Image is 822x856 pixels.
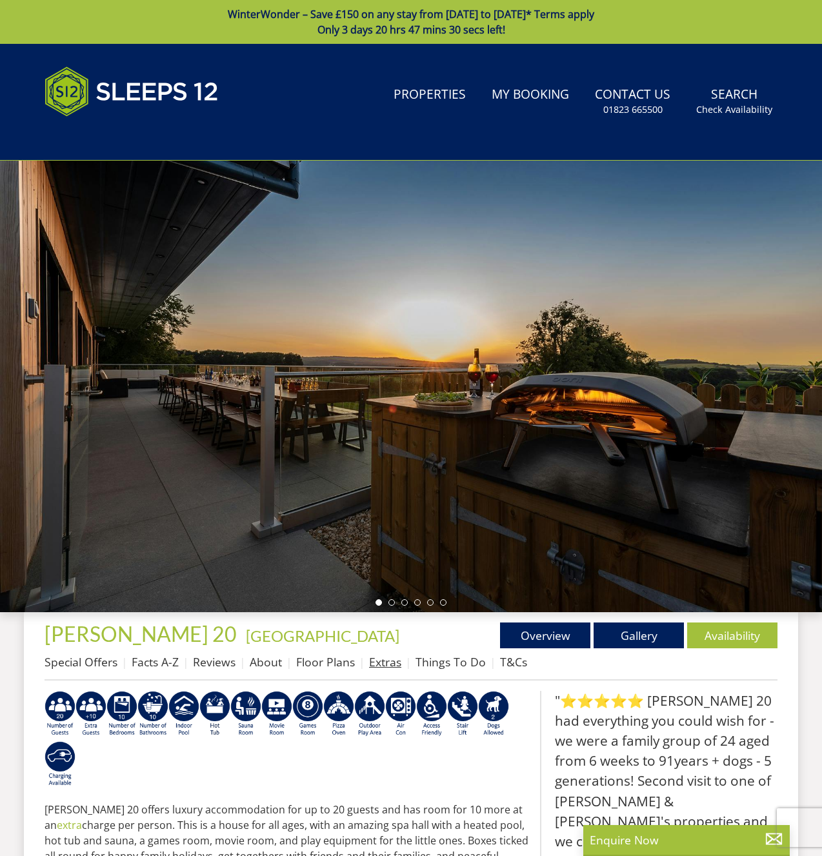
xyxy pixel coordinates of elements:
a: About [250,654,282,670]
img: AD_4nXcnT2OPG21WxYUhsl9q61n1KejP7Pk9ESVM9x9VetD-X_UXXoxAKaMRZGYNcSGiAsmGyKm0QlThER1osyFXNLmuYOVBV... [45,741,75,788]
img: AD_4nXfvn8RXFi48Si5WD_ef5izgnipSIXhRnV2E_jgdafhtv5bNmI08a5B0Z5Dh6wygAtJ5Dbjjt2cCuRgwHFAEvQBwYj91q... [137,691,168,737]
img: AD_4nXfBB-ai4Qu4M4YLeywR79h0kb0ot0HR5fA9y3gB-2-pf03FHuFJLIO9f-aLu5gyWktcCvHg-Z6IsqQ_BjCFlXqZYLf2f... [45,691,75,737]
a: Reviews [193,654,236,670]
a: Things To Do [416,654,486,670]
a: [PERSON_NAME] 20 [45,621,241,646]
a: Availability [687,622,777,648]
a: SearchCheck Availability [691,81,777,123]
a: Gallery [594,622,684,648]
span: [PERSON_NAME] 20 [45,621,237,646]
small: Check Availability [696,103,772,116]
img: AD_4nXcpX5uDwed6-YChlrI2BYOgXwgg3aqYHOhRm0XfZB-YtQW2NrmeCr45vGAfVKUq4uWnc59ZmEsEzoF5o39EWARlT1ewO... [199,691,230,737]
a: Extras [369,654,401,670]
a: My Booking [486,81,574,110]
a: Contact Us01823 665500 [590,81,676,123]
a: Properties [388,81,471,110]
img: Sleeps 12 [45,59,219,124]
img: AD_4nXei2dp4L7_L8OvME76Xy1PUX32_NMHbHVSts-g-ZAVb8bILrMcUKZI2vRNdEqfWP017x6NFeUMZMqnp0JYknAB97-jDN... [168,691,199,737]
a: Facts A-Z [132,654,179,670]
img: AD_4nXfZxIz6BQB9SA1qRR_TR-5tIV0ZeFY52bfSYUXaQTY3KXVpPtuuoZT3Ql3RNthdyy4xCUoonkMKBfRi__QKbC4gcM_TO... [106,691,137,737]
img: AD_4nXdjbGEeivCGLLmyT_JEP7bTfXsjgyLfnLszUAQeQ4RcokDYHVBt5R8-zTDbAVICNoGv1Dwc3nsbUb1qR6CAkrbZUeZBN... [230,691,261,737]
img: AD_4nXdwraYVZ2fjjsozJ3MSjHzNlKXAQZMDIkuwYpBVn5DeKQ0F0MOgTPfN16CdbbfyNhSuQE5uMlSrE798PV2cbmCW5jN9_... [385,691,416,737]
a: [GEOGRAPHIC_DATA] [246,626,399,645]
span: Only 3 days 20 hrs 47 mins 30 secs left! [317,23,505,37]
a: T&Cs [500,654,527,670]
small: 01823 665500 [603,103,663,116]
img: AD_4nXe7_8LrJK20fD9VNWAdfykBvHkWcczWBt5QOadXbvIwJqtaRaRf-iI0SeDpMmH1MdC9T1Vy22FMXzzjMAvSuTB5cJ7z5... [478,691,509,737]
iframe: Customer reviews powered by Trustpilot [38,132,174,143]
a: extra [57,818,82,832]
a: Special Offers [45,654,117,670]
p: Enquire Now [590,831,783,848]
img: AD_4nXfjdDqPkGBf7Vpi6H87bmAUe5GYCbodrAbU4sf37YN55BCjSXGx5ZgBV7Vb9EJZsXiNVuyAiuJUB3WVt-w9eJ0vaBcHg... [354,691,385,737]
img: AD_4nXdrZMsjcYNLGsKuA84hRzvIbesVCpXJ0qqnwZoX5ch9Zjv73tWe4fnFRs2gJ9dSiUubhZXckSJX_mqrZBmYExREIfryF... [292,691,323,737]
a: Floor Plans [296,654,355,670]
img: AD_4nXf40JzOIxHWtlaOnCYcYOQXG5fBIDqTrgsKVN4W2UXluGrOX8LITqZiJBGHdjxZbjxwkDOH3sQjEwDbaS5MkP4cUzOgO... [75,691,106,737]
img: AD_4nXcMx2CE34V8zJUSEa4yj9Pppk-n32tBXeIdXm2A2oX1xZoj8zz1pCuMiQujsiKLZDhbHnQsaZvA37aEfuFKITYDwIrZv... [261,691,292,737]
a: Overview [500,622,590,648]
img: AD_4nXeNuZ_RiRi883_nkolMQv9HCerd22NI0v1hHLGItzVV83AiNu4h--QJwUvANPnw_Sp7q9QsgAklTwjKkl_lqMaKwvT9Z... [447,691,478,737]
img: AD_4nXcLqu7mHUlbleRlt8iu7kfgD4c5vuY3as6GS2DgJT-pw8nhcZXGoB4_W80monpGRtkoSxUHjxYl0H8gUZYdyx3eTSZ87... [323,691,354,737]
span: - [241,626,399,645]
img: AD_4nXe3VD57-M2p5iq4fHgs6WJFzKj8B0b3RcPFe5LKK9rgeZlFmFoaMJPsJOOJzc7Q6RMFEqsjIZ5qfEJu1txG3QLmI_2ZW... [416,691,447,737]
